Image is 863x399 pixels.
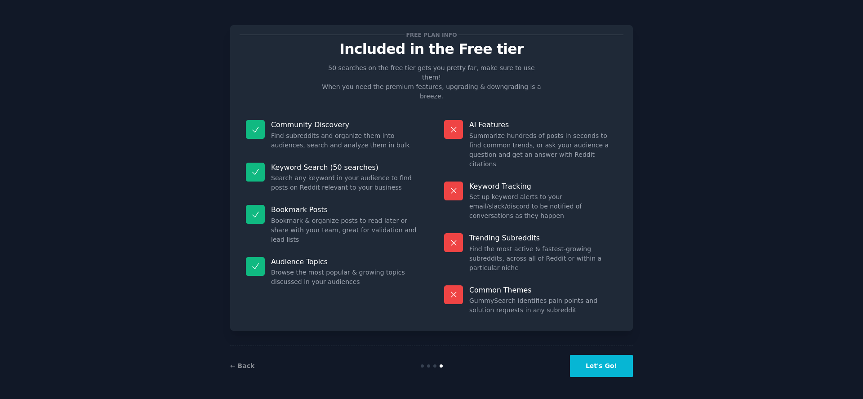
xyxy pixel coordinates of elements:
dd: Find subreddits and organize them into audiences, search and analyze them in bulk [271,131,419,150]
dd: Bookmark & organize posts to read later or share with your team, great for validation and lead lists [271,216,419,244]
p: Common Themes [469,285,617,295]
p: 50 searches on the free tier gets you pretty far, make sure to use them! When you need the premiu... [318,63,545,101]
p: Keyword Search (50 searches) [271,163,419,172]
p: AI Features [469,120,617,129]
p: Audience Topics [271,257,419,266]
p: Community Discovery [271,120,419,129]
dd: Set up keyword alerts to your email/slack/discord to be notified of conversations as they happen [469,192,617,221]
dd: Browse the most popular & growing topics discussed in your audiences [271,268,419,287]
p: Keyword Tracking [469,182,617,191]
dd: Search any keyword in your audience to find posts on Reddit relevant to your business [271,173,419,192]
p: Bookmark Posts [271,205,419,214]
p: Included in the Free tier [240,41,623,57]
dd: Find the most active & fastest-growing subreddits, across all of Reddit or within a particular niche [469,244,617,273]
a: ← Back [230,362,254,369]
dd: Summarize hundreds of posts in seconds to find common trends, or ask your audience a question and... [469,131,617,169]
p: Trending Subreddits [469,233,617,243]
button: Let's Go! [570,355,633,377]
span: Free plan info [405,30,458,40]
dd: GummySearch identifies pain points and solution requests in any subreddit [469,296,617,315]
